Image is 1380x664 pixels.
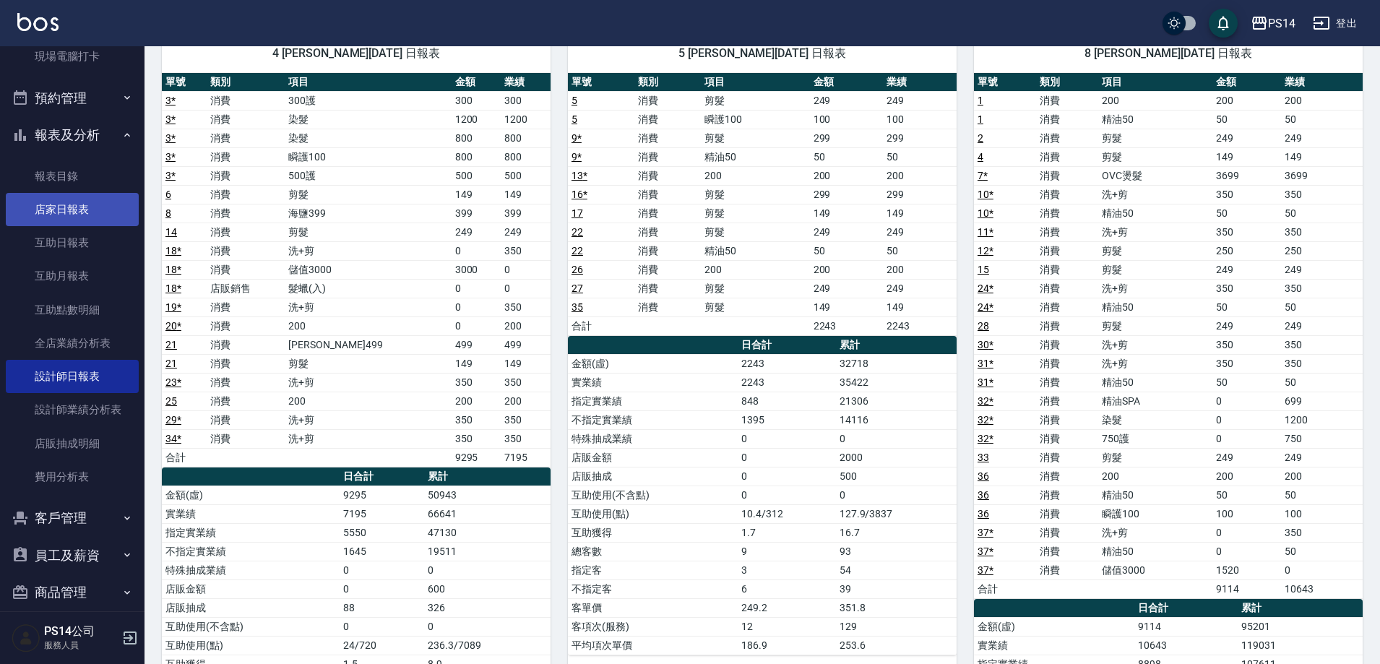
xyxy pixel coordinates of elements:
td: 350 [1212,354,1281,373]
td: 3699 [1281,166,1363,185]
td: 350 [501,410,551,429]
a: 6 [165,189,171,200]
td: 350 [452,429,501,448]
td: 消費 [207,373,285,392]
td: 249 [452,223,501,241]
td: 髮蠟(入) [285,279,451,298]
td: 消費 [207,223,285,241]
th: 項目 [1098,73,1212,92]
td: 50 [810,241,884,260]
td: 剪髮 [701,223,809,241]
td: 精油SPA [1098,392,1212,410]
td: 剪髮 [701,279,809,298]
td: 350 [1281,335,1363,354]
td: 消費 [207,316,285,335]
td: 消費 [634,279,701,298]
a: 22 [572,245,583,256]
td: 50 [1281,373,1363,392]
a: 36 [978,489,989,501]
span: 5 [PERSON_NAME][DATE] 日報表 [585,46,939,61]
td: 149 [1212,147,1281,166]
td: 消費 [207,147,285,166]
a: 2 [978,132,983,144]
td: 500 [452,166,501,185]
td: 染髮 [285,110,451,129]
img: Logo [17,13,59,31]
td: 消費 [634,147,701,166]
td: 200 [701,166,809,185]
td: 1200 [501,110,551,129]
td: 350 [452,373,501,392]
td: 350 [501,298,551,316]
td: [PERSON_NAME]499 [285,335,451,354]
td: 精油50 [1098,298,1212,316]
td: 249 [810,91,884,110]
a: 26 [572,264,583,275]
td: 0 [738,448,835,467]
td: 消費 [207,185,285,204]
td: 店販金額 [568,448,738,467]
a: 互助日報表 [6,226,139,259]
td: 350 [1212,279,1281,298]
td: 洗+剪 [285,410,451,429]
td: 499 [452,335,501,354]
a: 1 [978,95,983,106]
a: 15 [978,264,989,275]
td: 249 [883,223,957,241]
button: 預約管理 [6,79,139,117]
td: 200 [1212,91,1281,110]
td: 350 [452,410,501,429]
th: 業績 [883,73,957,92]
td: 剪髮 [1098,129,1212,147]
td: 0 [452,279,501,298]
td: 海鹽399 [285,204,451,223]
td: 50 [1212,204,1281,223]
table: a dense table [568,73,957,336]
td: 200 [285,392,451,410]
td: 1395 [738,410,835,429]
td: 50 [1212,110,1281,129]
a: 22 [572,226,583,238]
td: 消費 [1036,410,1098,429]
td: 249 [1212,316,1281,335]
td: 消費 [207,429,285,448]
td: 消費 [207,260,285,279]
th: 累計 [836,336,957,355]
td: 2243 [738,354,835,373]
td: 消費 [634,166,701,185]
table: a dense table [974,73,1363,599]
td: 200 [501,316,551,335]
a: 費用分析表 [6,460,139,493]
a: 33 [978,452,989,463]
td: 249 [810,223,884,241]
td: 299 [810,129,884,147]
td: 店販銷售 [207,279,285,298]
td: 100 [883,110,957,129]
span: 4 [PERSON_NAME][DATE] 日報表 [179,46,533,61]
td: 50 [1212,373,1281,392]
td: 洗+剪 [285,429,451,448]
td: 149 [452,354,501,373]
td: 消費 [1036,147,1098,166]
td: 消費 [1036,448,1098,467]
td: 350 [1212,185,1281,204]
td: 350 [1281,185,1363,204]
a: 4 [978,151,983,163]
td: 洗+剪 [1098,279,1212,298]
td: 剪髮 [1098,241,1212,260]
td: 消費 [207,410,285,429]
td: 消費 [1036,204,1098,223]
td: 3000 [452,260,501,279]
td: 消費 [207,392,285,410]
th: 金額 [1212,73,1281,92]
td: 200 [1098,91,1212,110]
td: 300 [501,91,551,110]
td: 100 [810,110,884,129]
td: 消費 [207,129,285,147]
td: 消費 [1036,241,1098,260]
td: 300 [452,91,501,110]
td: 0 [452,298,501,316]
td: 剪髮 [701,204,809,223]
td: 200 [810,260,884,279]
td: 精油50 [701,147,809,166]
